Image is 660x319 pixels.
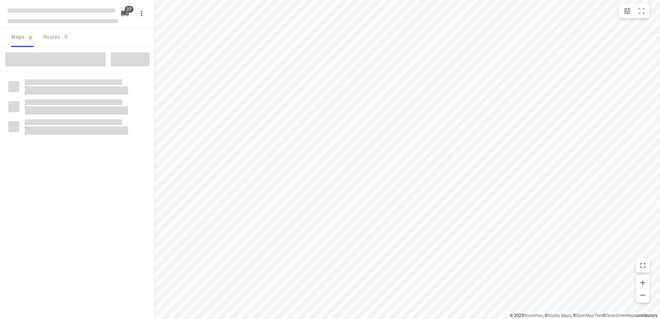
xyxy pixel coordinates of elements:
[606,313,634,318] a: OpenStreetMap
[524,313,543,318] a: Routetitan
[620,4,634,18] button: Map settings
[619,4,650,18] div: small contained button group
[548,313,571,318] a: Stadia Maps
[576,313,603,318] a: OpenMapTiles
[510,313,657,318] li: © 2025 , © , © © contributors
